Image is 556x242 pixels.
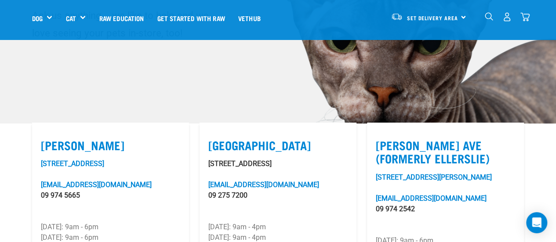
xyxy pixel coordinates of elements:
a: [EMAIL_ADDRESS][DOMAIN_NAME] [41,181,152,189]
span: Set Delivery Area [407,16,458,19]
p: [STREET_ADDRESS] [208,159,348,169]
a: 09 974 2542 [376,205,415,213]
img: home-icon@2x.png [520,12,530,22]
p: [DATE]: 9am - 4pm [208,222,348,232]
a: Get started with Raw [151,0,232,36]
a: [STREET_ADDRESS] [41,159,104,168]
a: Dog [32,13,43,23]
div: Open Intercom Messenger [526,212,547,233]
a: 09 974 5665 [41,191,80,199]
img: van-moving.png [391,13,403,21]
a: [EMAIL_ADDRESS][DOMAIN_NAME] [208,181,319,189]
a: [EMAIL_ADDRESS][DOMAIN_NAME] [376,194,487,202]
a: Raw Education [92,0,150,36]
a: Vethub [232,0,267,36]
img: user.png [502,12,512,22]
p: [DATE]: 9am - 6pm [41,222,180,232]
a: 09 275 7200 [208,191,247,199]
label: [PERSON_NAME] [41,138,180,152]
label: [PERSON_NAME] Ave (Formerly Ellerslie) [376,138,515,165]
a: [STREET_ADDRESS][PERSON_NAME] [376,173,492,181]
a: Cat [65,13,76,23]
img: home-icon-1@2x.png [485,12,493,21]
label: [GEOGRAPHIC_DATA] [208,138,348,152]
